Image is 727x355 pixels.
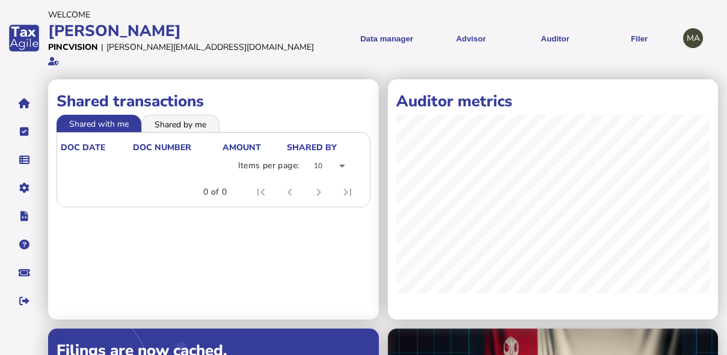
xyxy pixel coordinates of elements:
div: doc date [61,142,105,153]
div: doc number [133,142,191,153]
div: Amount [222,142,286,153]
button: Developer hub links [11,204,37,229]
button: Data manager [11,147,37,172]
div: Pincvision [48,41,98,53]
div: | [101,41,103,53]
div: doc date [61,142,132,153]
button: Previous page [275,178,304,207]
button: Sign out [11,288,37,314]
div: Welcome [48,9,319,20]
h1: Auditor metrics [396,91,710,112]
button: Help pages [11,232,37,257]
button: Filer [601,23,677,53]
div: Profile settings [683,28,703,48]
button: Shows a dropdown of VAT Advisor options [433,23,509,53]
button: Raise a support ticket [11,260,37,285]
div: [PERSON_NAME][EMAIL_ADDRESS][DOMAIN_NAME] [106,41,314,53]
li: Shared with me [57,115,141,132]
button: Home [11,91,37,116]
button: First page [247,178,275,207]
i: Email verified [48,57,59,65]
div: doc number [133,142,221,153]
div: Amount [222,142,261,153]
div: [PERSON_NAME] [48,20,319,41]
div: 0 of 0 [203,186,227,198]
li: Shared by me [141,115,219,132]
button: Last page [333,178,362,207]
button: Auditor [517,23,593,53]
h1: Shared transactions [57,91,370,112]
div: Items per page: [238,160,299,172]
button: Next page [304,178,333,207]
div: shared by [287,142,337,153]
menu: navigate products [325,23,677,53]
button: Shows a dropdown of Data manager options [349,23,425,53]
button: Manage settings [11,175,37,201]
div: shared by [287,142,364,153]
button: Tasks [11,119,37,144]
